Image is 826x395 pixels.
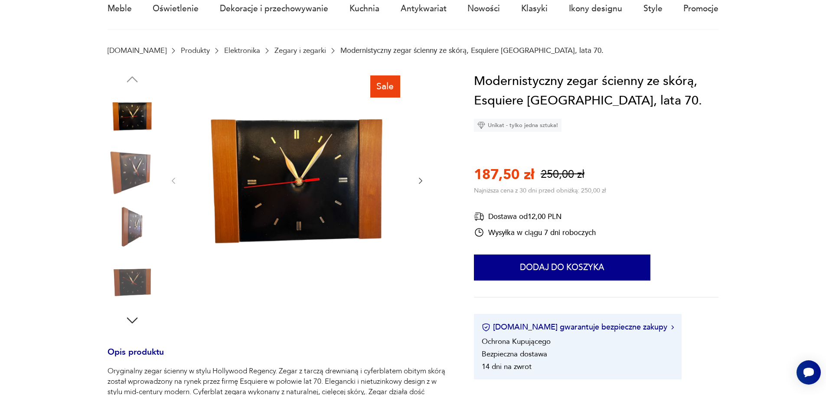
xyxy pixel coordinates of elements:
img: Zdjęcie produktu Modernistyczny zegar ścienny ze skórą, Esquiere Wielka Brytania, lata 70. [108,147,157,196]
div: Sale [370,75,400,97]
p: Modernistyczny zegar ścienny ze skórą, Esquiere [GEOGRAPHIC_DATA], lata 70. [340,46,604,55]
h3: Opis produktu [108,349,449,366]
div: Unikat - tylko jedna sztuka! [474,119,562,132]
img: Zdjęcie produktu Modernistyczny zegar ścienny ze skórą, Esquiere Wielka Brytania, lata 70. [108,257,157,307]
li: Ochrona Kupującego [482,336,551,346]
a: [DOMAIN_NAME] [108,46,167,55]
li: 14 dni na zwrot [482,362,532,372]
img: Ikona dostawy [474,211,484,222]
img: Zdjęcie produktu Modernistyczny zegar ścienny ze skórą, Esquiere Wielka Brytania, lata 70. [189,72,406,289]
p: Najniższa cena z 30 dni przed obniżką: 250,00 zł [474,186,606,195]
div: Dostawa od 12,00 PLN [474,211,596,222]
a: Zegary i zegarki [274,46,326,55]
iframe: Smartsupp widget button [797,360,821,385]
img: Ikona strzałki w prawo [671,325,674,330]
button: Dodaj do koszyka [474,255,650,281]
button: [DOMAIN_NAME] gwarantuje bezpieczne zakupy [482,322,674,333]
h1: Modernistyczny zegar ścienny ze skórą, Esquiere [GEOGRAPHIC_DATA], lata 70. [474,72,718,111]
a: Produkty [181,46,210,55]
p: 250,00 zł [541,167,584,182]
div: Wysyłka w ciągu 7 dni roboczych [474,227,596,238]
p: 187,50 zł [474,165,534,184]
li: Bezpieczna dostawa [482,349,547,359]
img: Zdjęcie produktu Modernistyczny zegar ścienny ze skórą, Esquiere Wielka Brytania, lata 70. [108,202,157,251]
img: Ikona certyfikatu [482,323,490,332]
img: Zdjęcie produktu Modernistyczny zegar ścienny ze skórą, Esquiere Wielka Brytania, lata 70. [108,91,157,141]
a: Elektronika [224,46,260,55]
img: Ikona diamentu [477,121,485,129]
